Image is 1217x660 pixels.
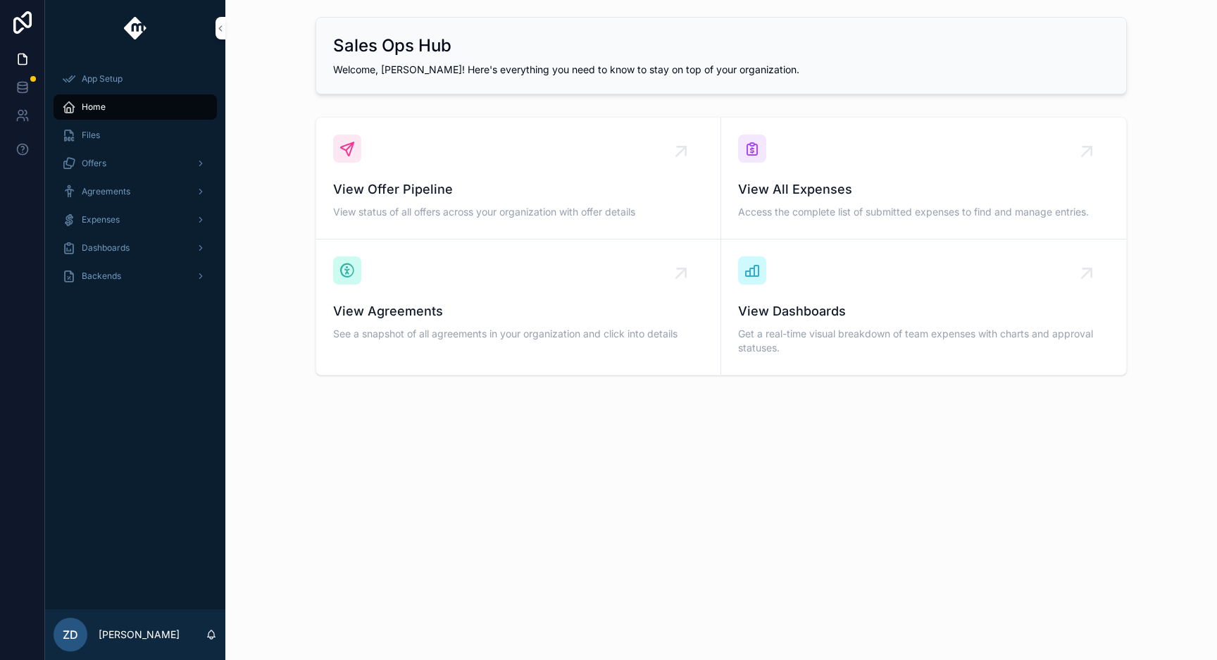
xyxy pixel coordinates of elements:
a: Backends [54,263,217,289]
span: Backends [82,270,121,282]
a: Dashboards [54,235,217,261]
span: See a snapshot of all agreements in your organization and click into details [333,327,704,341]
span: Get a real-time visual breakdown of team expenses with charts and approval statuses. [738,327,1109,355]
a: Expenses [54,207,217,232]
div: scrollable content [45,56,225,307]
a: View Offer PipelineView status of all offers across your organization with offer details [316,118,721,239]
span: Dashboards [82,242,130,254]
span: Files [82,130,100,141]
h2: Sales Ops Hub [333,35,451,57]
span: View All Expenses [738,180,1109,199]
a: Home [54,94,217,120]
span: Welcome, [PERSON_NAME]! Here's everything you need to know to stay on top of your organization. [333,63,799,75]
span: Agreements [82,186,130,197]
span: Expenses [82,214,120,225]
span: ZD [63,626,78,643]
img: App logo [124,17,147,39]
a: Agreements [54,179,217,204]
span: App Setup [82,73,123,85]
span: View Agreements [333,301,704,321]
a: View All ExpensesAccess the complete list of submitted expenses to find and manage entries. [721,118,1126,239]
a: App Setup [54,66,217,92]
span: Offers [82,158,106,169]
a: View DashboardsGet a real-time visual breakdown of team expenses with charts and approval statuses. [721,239,1126,375]
span: Home [82,101,106,113]
a: Offers [54,151,217,176]
a: Files [54,123,217,148]
a: View AgreementsSee a snapshot of all agreements in your organization and click into details [316,239,721,375]
span: Access the complete list of submitted expenses to find and manage entries. [738,205,1109,219]
p: [PERSON_NAME] [99,628,180,642]
span: View Dashboards [738,301,1109,321]
span: View Offer Pipeline [333,180,704,199]
span: View status of all offers across your organization with offer details [333,205,704,219]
